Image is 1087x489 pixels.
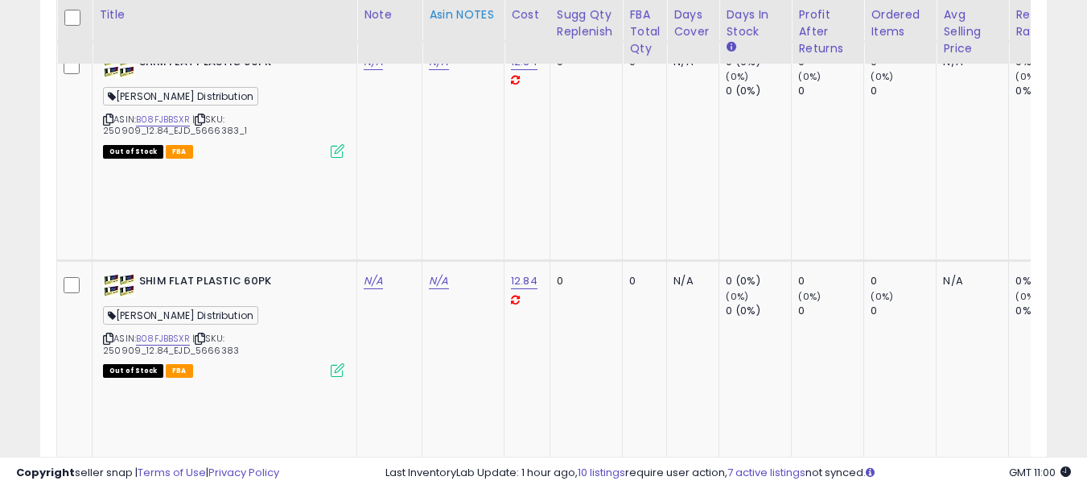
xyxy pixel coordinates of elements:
[103,145,163,159] span: All listings that are currently out of stock and unavailable for purchase on Amazon
[1015,70,1038,83] small: (0%)
[139,55,335,74] b: SHIM FLAT PLASTIC 60PK
[99,6,350,23] div: Title
[871,70,893,83] small: (0%)
[798,70,821,83] small: (0%)
[871,274,936,288] div: 0
[166,364,193,378] span: FBA
[103,55,344,156] div: ASIN:
[673,274,706,288] div: N/A
[138,465,206,480] a: Terms of Use
[727,465,805,480] a: 7 active listings
[103,364,163,378] span: All listings that are currently out of stock and unavailable for purchase on Amazon
[798,84,863,98] div: 0
[385,466,1071,481] div: Last InventoryLab Update: 1 hour ago, require user action, not synced.
[557,6,616,40] div: Sugg Qty Replenish
[726,6,784,40] div: Days In Stock
[364,273,383,289] a: N/A
[136,332,190,346] a: B08FJBBSXR
[943,274,996,288] div: N/A
[1015,304,1081,318] div: 0%
[1009,465,1071,480] span: 2025-10-10 11:00 GMT
[511,273,537,289] a: 12.84
[1015,290,1038,303] small: (0%)
[726,274,791,288] div: 0 (0%)
[871,290,893,303] small: (0%)
[557,274,611,288] div: 0
[103,55,135,78] img: 41iUWcvJtjL._SL40_.jpg
[578,465,625,480] a: 10 listings
[726,304,791,318] div: 0 (0%)
[871,304,936,318] div: 0
[798,290,821,303] small: (0%)
[103,274,344,375] div: ASIN:
[16,465,75,480] strong: Copyright
[1015,84,1081,98] div: 0%
[726,40,735,55] small: Days In Stock.
[871,6,929,40] div: Ordered Items
[364,6,415,23] div: Note
[1015,6,1074,40] div: Return Rate
[726,290,748,303] small: (0%)
[798,304,863,318] div: 0
[103,306,258,325] span: [PERSON_NAME] Distribution
[136,113,190,126] a: B08FJBBSXR
[1015,274,1081,288] div: 0%
[798,6,857,57] div: Profit After Returns
[429,273,448,289] a: N/A
[103,87,258,106] span: [PERSON_NAME] Distribution
[139,274,335,293] b: SHIM FLAT PLASTIC 60PK
[16,466,279,481] div: seller snap | |
[673,6,712,40] div: Days Cover
[166,145,193,159] span: FBA
[208,465,279,480] a: Privacy Policy
[429,6,497,23] div: Asin NOTES
[629,6,660,57] div: FBA Total Qty
[511,6,543,23] div: Cost
[103,113,247,137] span: | SKU: 250909_12.84_EJD_5666383_1
[103,332,239,356] span: | SKU: 250909_12.84_EJD_5666383
[726,70,748,83] small: (0%)
[943,6,1002,57] div: Avg Selling Price
[871,84,936,98] div: 0
[629,274,654,288] div: 0
[726,84,791,98] div: 0 (0%)
[103,274,135,297] img: 41iUWcvJtjL._SL40_.jpg
[798,274,863,288] div: 0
